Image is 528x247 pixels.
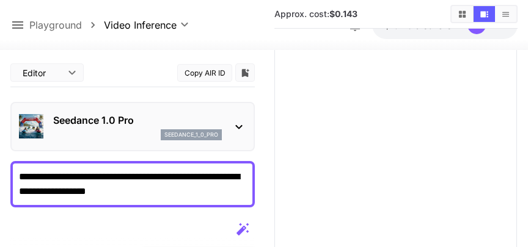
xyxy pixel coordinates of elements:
b: $0.143 [329,9,358,19]
div: Show media in grid viewShow media in video viewShow media in list view [450,5,518,23]
span: Editor [23,66,61,79]
span: Video Inference [104,18,177,32]
span: $19.40 [384,20,415,30]
span: credits left [415,20,458,30]
nav: breadcrumb [29,18,104,32]
a: Playground [29,18,82,32]
div: Seedance 1.0 Proseedance_1_0_pro [19,108,246,145]
button: Show media in list view [495,6,516,22]
p: Seedance 1.0 Pro [53,113,222,127]
button: Add to library [240,65,251,80]
p: seedance_1_0_pro [164,131,218,139]
button: Show media in grid view [452,6,473,22]
button: Show media in video view [474,6,495,22]
button: Copy AIR ID [177,64,232,82]
span: Approx. cost: [274,9,358,19]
